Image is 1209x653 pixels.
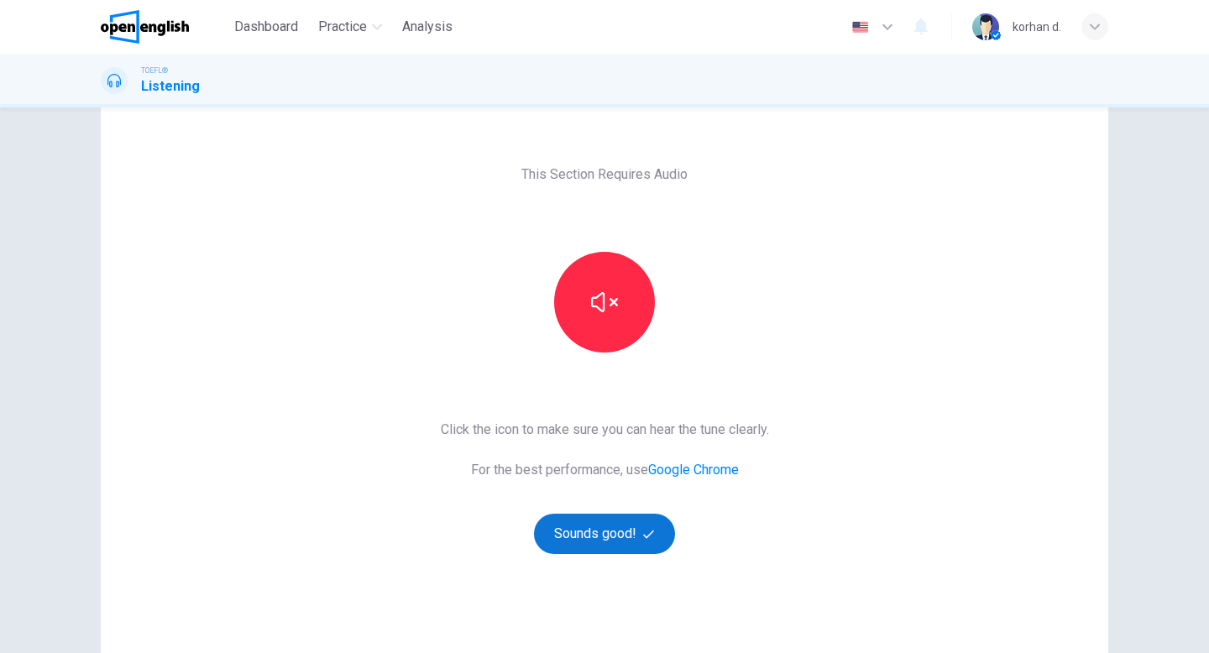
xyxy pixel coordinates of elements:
span: TOEFL® [141,65,168,76]
button: Practice [311,12,389,42]
button: Sounds good! [534,514,675,554]
h1: Listening [141,76,200,97]
span: This Section Requires Audio [521,165,688,185]
button: Dashboard [228,12,305,42]
span: Analysis [402,17,453,37]
span: Practice [318,17,367,37]
span: For the best performance, use [441,460,769,480]
a: OpenEnglish logo [101,10,228,44]
div: korhan d. [1013,17,1061,37]
a: Google Chrome [648,462,739,478]
span: Click the icon to make sure you can hear the tune clearly. [441,420,769,440]
img: OpenEnglish logo [101,10,189,44]
img: en [850,21,871,34]
img: Profile picture [972,13,999,40]
span: Dashboard [234,17,298,37]
button: Analysis [395,12,459,42]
